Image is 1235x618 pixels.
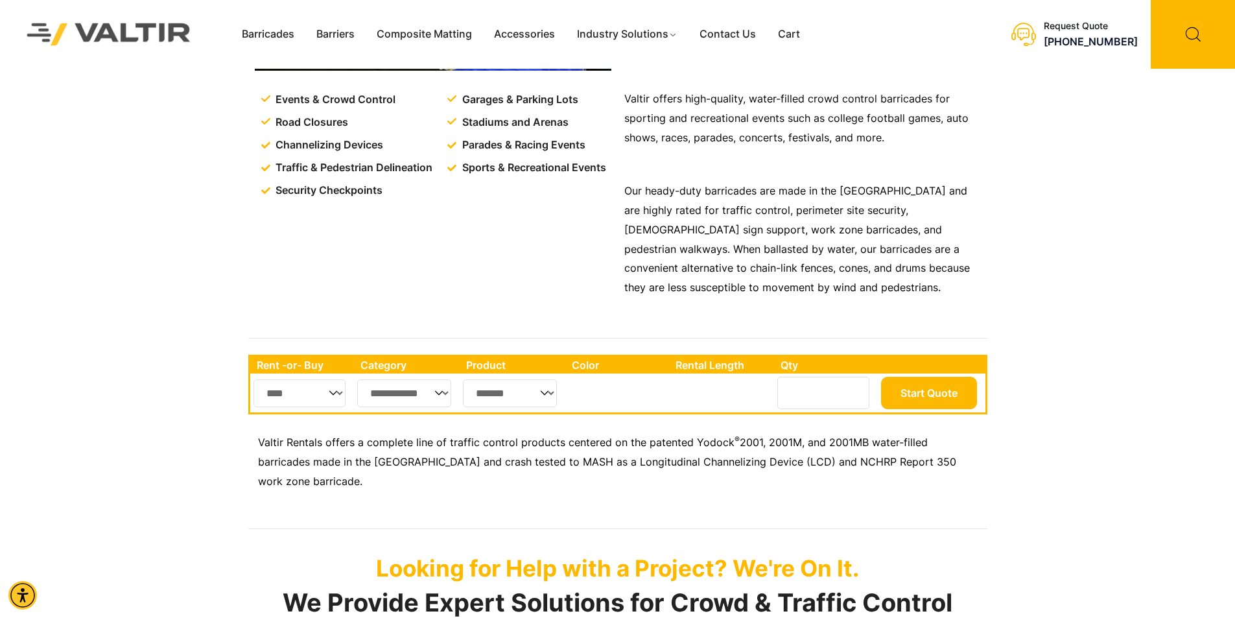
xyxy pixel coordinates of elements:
[777,377,869,409] input: Number
[231,25,305,44] a: Barricades
[272,113,348,132] span: Road Closures
[10,6,208,62] img: Valtir Rentals
[1044,35,1138,48] a: call (888) 496-3625
[688,25,767,44] a: Contact Us
[258,436,735,449] span: Valtir Rentals offers a complete line of traffic control products centered on the patented Yodock
[357,379,452,407] select: Single select
[305,25,366,44] a: Barriers
[624,89,981,148] p: Valtir offers high-quality, water-filled crowd control barricades for sporting and recreational e...
[566,25,688,44] a: Industry Solutions
[272,181,382,200] span: Security Checkpoints
[248,554,987,582] p: Looking for Help with a Project? We're On It.
[459,158,606,178] span: Sports & Recreational Events
[483,25,566,44] a: Accessories
[565,357,670,374] th: Color
[735,434,740,444] sup: ®
[354,357,460,374] th: Category
[258,436,956,488] span: 2001, 2001M, and 2001MB water-filled barricades made in the [GEOGRAPHIC_DATA] and crash tested to...
[767,25,811,44] a: Cart
[253,379,346,407] select: Single select
[1044,21,1138,32] div: Request Quote
[459,113,569,132] span: Stadiums and Arenas
[463,379,557,407] select: Single select
[272,90,395,110] span: Events & Crowd Control
[624,182,981,298] p: Our heady-duty barricades are made in the [GEOGRAPHIC_DATA] and are highly rated for traffic cont...
[881,377,977,409] button: Start Quote
[272,136,383,155] span: Channelizing Devices
[774,357,877,374] th: Qty
[459,90,578,110] span: Garages & Parking Lots
[366,25,483,44] a: Composite Matting
[272,158,432,178] span: Traffic & Pedestrian Delineation
[459,136,585,155] span: Parades & Racing Events
[8,581,37,610] div: Accessibility Menu
[460,357,565,374] th: Product
[669,357,774,374] th: Rental Length
[250,357,354,374] th: Rent -or- Buy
